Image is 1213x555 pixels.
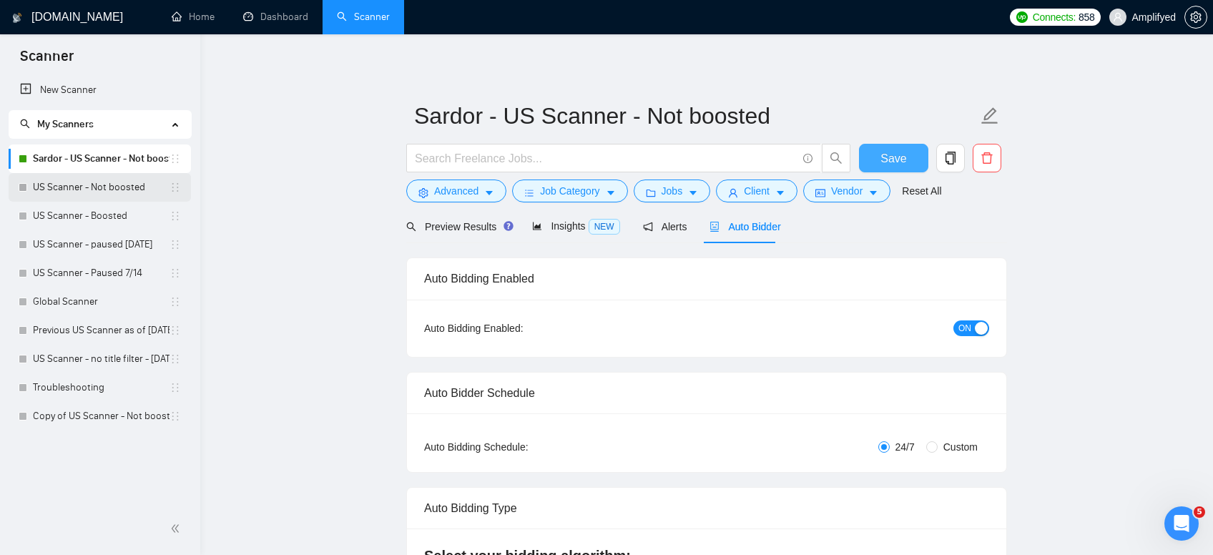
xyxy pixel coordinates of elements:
a: homeHome [172,11,215,23]
a: US Scanner - Paused 7/14 [33,259,170,288]
span: double-left [170,521,185,536]
span: ON [958,320,971,336]
span: delete [973,152,1001,164]
button: folderJobscaret-down [634,180,711,202]
a: Sardor - US Scanner - Not boosted [33,144,170,173]
span: Preview Results [406,221,509,232]
span: holder [170,296,181,308]
div: Tooltip anchor [502,220,515,232]
input: Scanner name... [414,98,978,134]
li: Troubleshooting [9,373,191,402]
button: delete [973,144,1001,172]
span: Client [744,183,770,199]
li: US Scanner - no title filter - may 2023 [9,345,191,373]
span: holder [170,411,181,422]
div: Auto Bidding Type [424,488,989,529]
li: US Scanner - Paused 7/14 [9,259,191,288]
span: holder [170,210,181,222]
a: setting [1184,11,1207,23]
a: New Scanner [20,76,180,104]
span: copy [937,152,964,164]
span: Vendor [831,183,863,199]
span: caret-down [606,187,616,198]
span: edit [981,107,999,125]
span: Alerts [643,221,687,232]
div: Auto Bidding Schedule: [424,439,612,455]
span: search [406,222,416,232]
span: area-chart [532,221,542,231]
span: holder [170,325,181,336]
li: US Scanner - paused Aug 23 [9,230,191,259]
button: settingAdvancedcaret-down [406,180,506,202]
span: Insights [532,220,619,232]
a: Global Scanner [33,288,170,316]
span: Custom [938,439,983,455]
span: robot [709,222,720,232]
li: Previous US Scanner as of Apr 2023 [9,316,191,345]
span: caret-down [688,187,698,198]
span: holder [170,382,181,393]
span: user [728,187,738,198]
a: US Scanner - paused [DATE] [33,230,170,259]
span: Scanner [9,46,85,76]
a: Reset All [902,183,941,199]
span: My Scanners [37,118,94,130]
span: holder [170,182,181,193]
a: dashboardDashboard [243,11,308,23]
li: US Scanner - Not boosted [9,173,191,202]
a: Previous US Scanner as of [DATE] [33,316,170,345]
span: Advanced [434,183,478,199]
span: search [822,152,850,164]
div: Auto Bidding Enabled [424,258,989,299]
li: Copy of US Scanner - Not boosted [9,402,191,431]
div: Auto Bidding Enabled: [424,320,612,336]
span: 24/7 [890,439,920,455]
button: idcardVendorcaret-down [803,180,890,202]
button: barsJob Categorycaret-down [512,180,627,202]
a: US Scanner - Not boosted [33,173,170,202]
span: Auto Bidder [709,221,780,232]
img: upwork-logo.png [1016,11,1028,23]
span: caret-down [868,187,878,198]
span: info-circle [803,154,812,163]
li: New Scanner [9,76,191,104]
span: user [1113,12,1123,22]
a: Copy of US Scanner - Not boosted [33,402,170,431]
a: Troubleshooting [33,373,170,402]
span: caret-down [775,187,785,198]
div: Auto Bidder Schedule [424,373,989,413]
button: Save [859,144,928,172]
span: 5 [1194,506,1205,518]
span: setting [418,187,428,198]
li: US Scanner - Boosted [9,202,191,230]
a: searchScanner [337,11,390,23]
span: idcard [815,187,825,198]
span: notification [643,222,653,232]
span: search [20,119,30,129]
a: US Scanner - no title filter - [DATE] [33,345,170,373]
span: My Scanners [20,118,94,130]
span: 858 [1079,9,1094,25]
span: holder [170,267,181,279]
span: holder [170,153,181,164]
span: NEW [589,219,620,235]
button: userClientcaret-down [716,180,797,202]
button: search [822,144,850,172]
span: holder [170,353,181,365]
li: Sardor - US Scanner - Not boosted [9,144,191,173]
span: Connects: [1033,9,1076,25]
span: Jobs [662,183,683,199]
span: holder [170,239,181,250]
span: folder [646,187,656,198]
li: Global Scanner [9,288,191,316]
iframe: Intercom live chat [1164,506,1199,541]
button: setting [1184,6,1207,29]
span: caret-down [484,187,494,198]
a: US Scanner - Boosted [33,202,170,230]
button: copy [936,144,965,172]
span: Save [880,149,906,167]
span: Job Category [540,183,599,199]
input: Search Freelance Jobs... [415,149,797,167]
span: setting [1185,11,1207,23]
img: logo [12,6,22,29]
